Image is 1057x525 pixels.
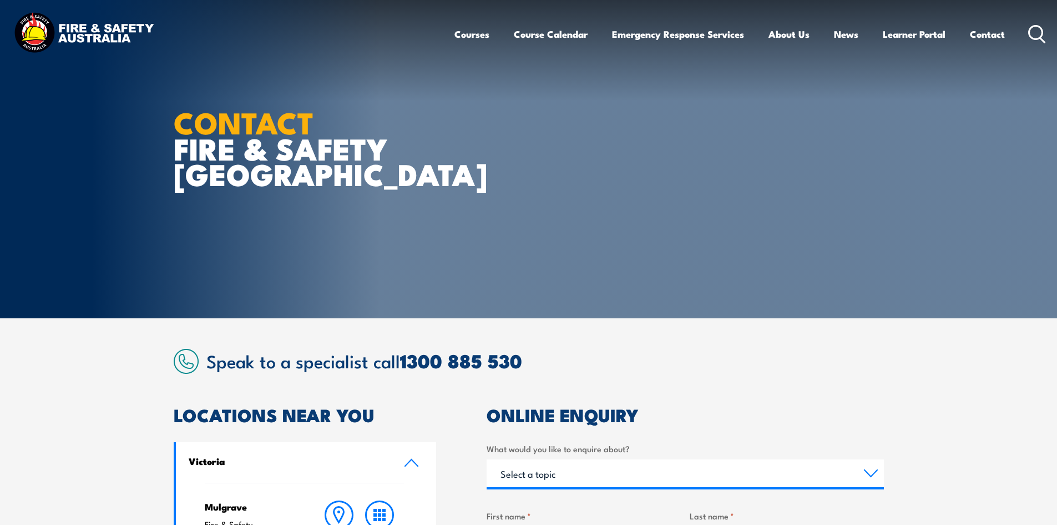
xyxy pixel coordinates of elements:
[970,19,1005,49] a: Contact
[176,442,437,483] a: Victoria
[206,351,884,371] h2: Speak to a specialist call
[174,407,437,422] h2: LOCATIONS NEAR YOU
[834,19,858,49] a: News
[487,509,681,522] label: First name
[612,19,744,49] a: Emergency Response Services
[690,509,884,522] label: Last name
[768,19,810,49] a: About Us
[205,501,297,513] h4: Mulgrave
[174,98,314,144] strong: CONTACT
[487,442,884,455] label: What would you like to enquire about?
[883,19,945,49] a: Learner Portal
[174,109,448,187] h1: FIRE & SAFETY [GEOGRAPHIC_DATA]
[487,407,884,422] h2: ONLINE ENQUIRY
[514,19,588,49] a: Course Calendar
[454,19,489,49] a: Courses
[400,346,522,375] a: 1300 885 530
[189,455,387,467] h4: Victoria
